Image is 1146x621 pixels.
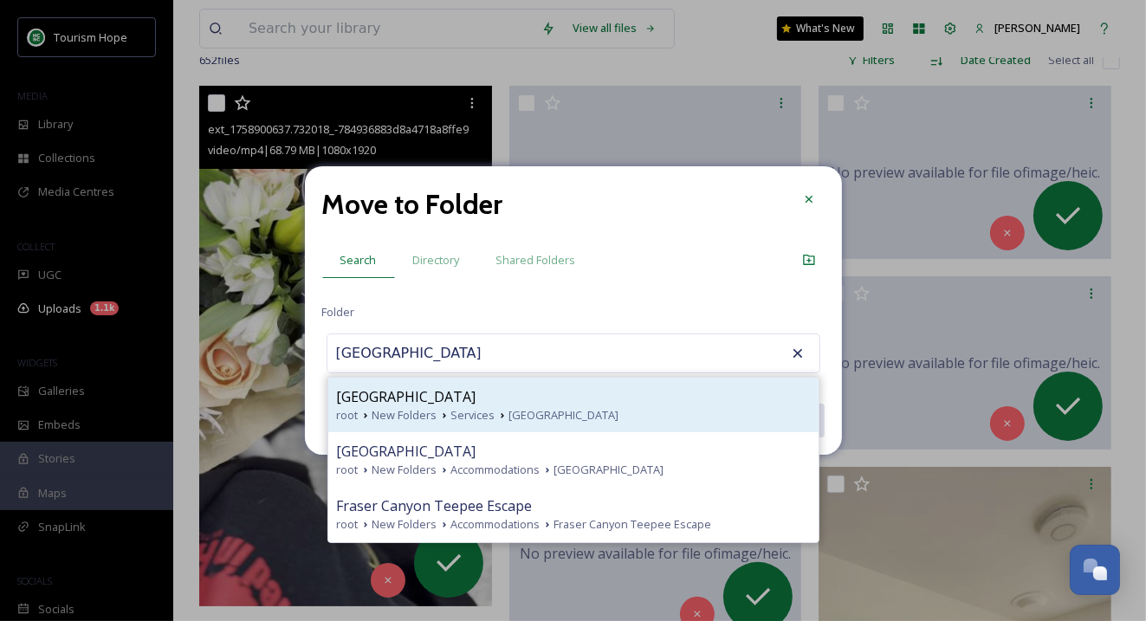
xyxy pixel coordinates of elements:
h2: Move to Folder [322,184,503,225]
span: New Folders [372,516,437,533]
span: Services [451,407,495,424]
span: Accommodations [451,462,541,478]
span: Accommodations [451,516,541,533]
span: Shared Folders [496,252,576,268]
span: New Folders [372,462,437,478]
span: [GEOGRAPHIC_DATA] [509,407,619,424]
span: root [337,407,359,424]
span: Fraser Canyon Teepee Escape [337,495,533,516]
span: Search [340,252,377,268]
span: [GEOGRAPHIC_DATA] [337,386,476,407]
span: root [337,462,359,478]
span: root [337,516,359,533]
span: Fraser Canyon Teepee Escape [554,516,712,533]
span: [GEOGRAPHIC_DATA] [554,462,664,478]
button: Open Chat [1070,545,1120,595]
input: Search for a folder [327,334,518,372]
span: New Folders [372,407,437,424]
span: [GEOGRAPHIC_DATA] [337,441,476,462]
span: Directory [413,252,460,268]
span: Folder [322,304,355,320]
